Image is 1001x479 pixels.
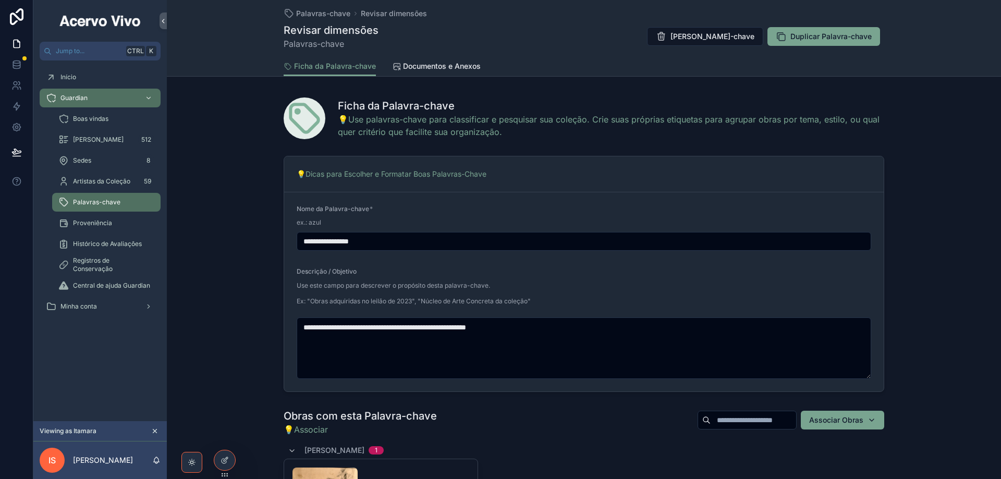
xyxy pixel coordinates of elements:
[403,61,481,71] span: Documentos e Anexos
[52,109,161,128] a: Boas vindas
[52,193,161,212] a: Palavras-chave
[40,427,96,435] span: Viewing as Itamara
[790,31,872,42] span: Duplicar Palavra-chave
[801,411,884,429] button: Associar Obras
[141,175,154,188] div: 59
[33,60,167,329] div: scrollable content
[60,302,97,311] span: Minha conta
[73,136,124,144] span: [PERSON_NAME]
[73,240,142,248] span: Histórico de Avaliações
[296,8,350,19] span: Palavras-chave
[73,219,112,227] span: Proveniência
[40,42,161,60] button: Jump to...CtrlK
[56,47,122,55] span: Jump to...
[297,281,531,290] p: Use este campo para descrever o propósito desta palavra-chave.
[138,133,154,146] div: 512
[361,8,427,19] a: Revisar dimensões
[73,256,150,273] span: Registros de Conservação
[58,13,142,29] img: App logo
[73,177,130,186] span: Artistas da Coleção
[304,445,364,456] span: [PERSON_NAME]
[393,57,481,78] a: Documentos e Anexos
[73,198,120,206] span: Palavras-chave
[73,455,133,465] p: [PERSON_NAME]
[40,297,161,316] a: Minha conta
[60,94,88,102] span: Guardian
[73,156,91,165] span: Sedes
[52,172,161,191] a: Artistas da Coleção59
[73,115,108,123] span: Boas vindas
[40,89,161,107] a: Guardian
[284,409,437,423] h1: Obras com esta Palavra-chave
[126,46,145,56] span: Ctrl
[142,154,154,167] div: 8
[284,38,379,50] span: Palavras-chave
[52,276,161,295] a: Central de ajuda Guardian
[294,61,376,71] span: Ficha da Palavra-chave
[147,47,155,55] span: K
[375,446,377,455] div: 1
[297,218,321,227] span: ex.: azul
[297,297,531,306] p: Ex: "Obras adquiridas no leilão de 2023", "Núcleo de Arte Concreta da coleção"
[809,415,863,425] span: Associar Obras
[40,68,161,87] a: Início
[338,99,884,113] h1: Ficha da Palavra-chave
[52,151,161,170] a: Sedes8
[73,281,150,290] span: Central de ajuda Guardian
[297,169,486,178] a: 💡Dicas para Escolher e Formatar Boas Palavras-Chave
[52,255,161,274] a: Registros de Conservação
[338,113,884,138] a: 💡Use palavras-chave para classificar e pesquisar sua coleção. Crie suas próprias etiquetas para a...
[647,27,763,46] button: [PERSON_NAME]-chave
[52,214,161,232] a: Proveniência
[284,8,350,19] a: Palavras-chave
[284,57,376,77] a: Ficha da Palavra-chave
[284,423,437,436] a: 💡Associar
[48,454,56,466] span: IS
[297,267,357,275] span: Descrição / Objetivo
[767,27,880,46] button: Duplicar Palavra-chave
[52,130,161,149] a: [PERSON_NAME]512
[297,205,369,213] span: Nome da Palavra-chave
[284,23,379,38] h1: Revisar dimensões
[60,73,76,81] span: Início
[52,235,161,253] a: Histórico de Avaliações
[670,31,754,42] span: [PERSON_NAME]-chave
